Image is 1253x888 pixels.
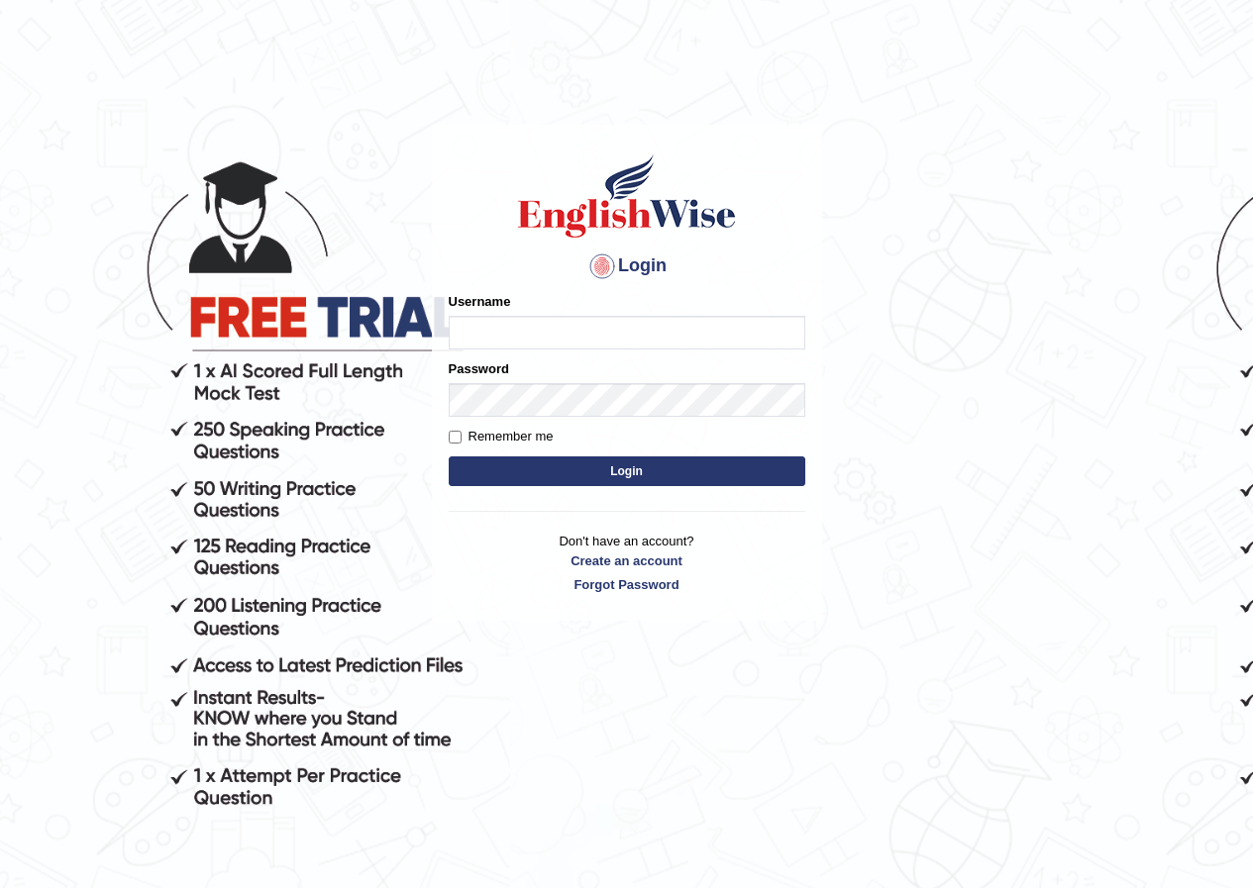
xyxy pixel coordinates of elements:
[514,151,740,241] img: Logo of English Wise sign in for intelligent practice with AI
[449,456,805,486] button: Login
[449,427,554,446] label: Remember me
[449,250,805,282] h4: Login
[449,359,509,378] label: Password
[449,431,462,444] input: Remember me
[449,551,805,570] a: Create an account
[449,292,511,311] label: Username
[449,575,805,594] a: Forgot Password
[449,532,805,593] p: Don't have an account?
